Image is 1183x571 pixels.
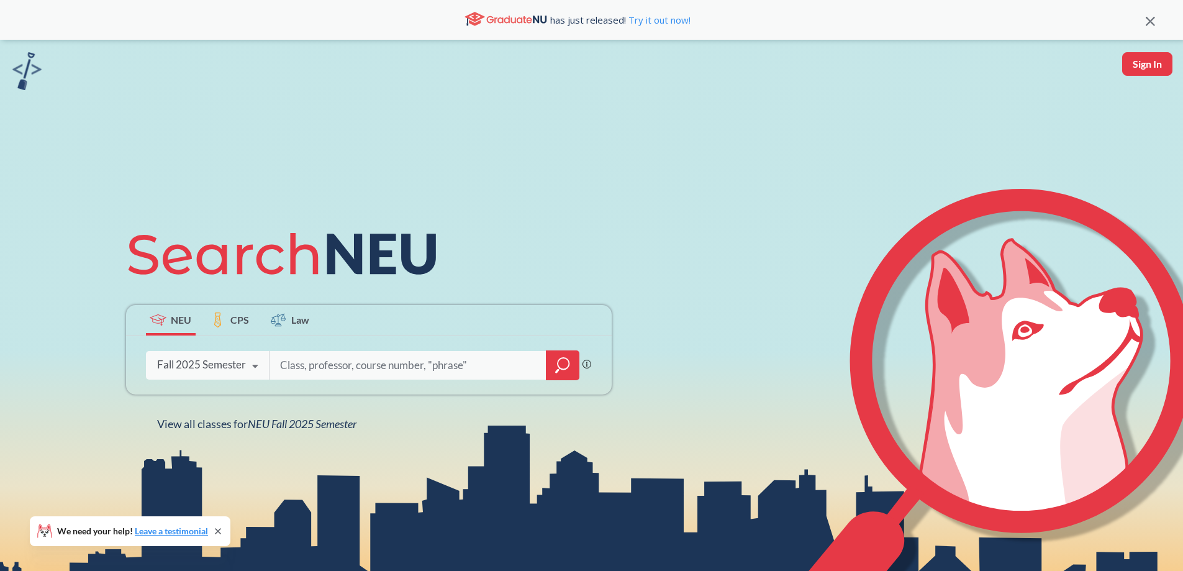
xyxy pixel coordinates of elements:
span: CPS [230,313,249,327]
img: sandbox logo [12,52,42,90]
a: Leave a testimonial [135,526,208,536]
button: Sign In [1122,52,1172,76]
span: Law [291,313,309,327]
a: sandbox logo [12,52,42,94]
span: has just released! [550,13,691,27]
a: Try it out now! [626,14,691,26]
span: We need your help! [57,527,208,536]
div: magnifying glass [546,350,579,380]
div: Fall 2025 Semester [157,358,246,372]
span: NEU [171,313,191,327]
svg: magnifying glass [555,357,570,374]
input: Class, professor, course number, "phrase" [279,352,537,378]
span: View all classes for [157,417,356,431]
span: NEU Fall 2025 Semester [248,417,356,431]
